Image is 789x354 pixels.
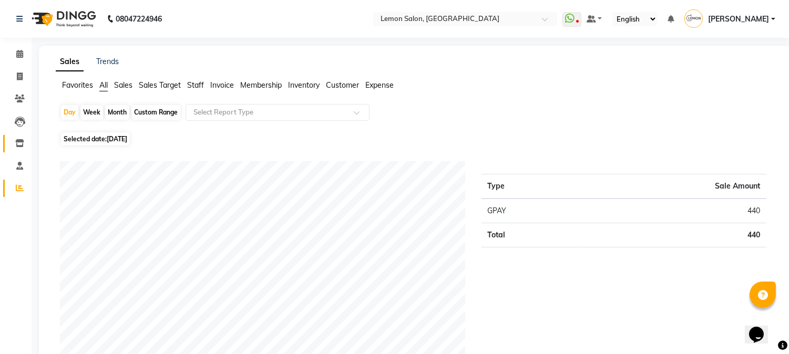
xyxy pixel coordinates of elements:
[582,223,766,247] td: 440
[745,312,778,343] iframe: chat widget
[105,105,129,120] div: Month
[56,53,84,71] a: Sales
[61,105,78,120] div: Day
[481,199,582,223] td: GPAY
[27,4,99,34] img: logo
[481,174,582,199] th: Type
[107,135,127,143] span: [DATE]
[99,80,108,90] span: All
[684,9,703,28] img: Sana Mansoori
[288,80,320,90] span: Inventory
[96,57,119,66] a: Trends
[116,4,162,34] b: 08047224946
[80,105,103,120] div: Week
[131,105,180,120] div: Custom Range
[210,80,234,90] span: Invoice
[139,80,181,90] span: Sales Target
[365,80,394,90] span: Expense
[62,80,93,90] span: Favorites
[582,199,766,223] td: 440
[708,14,769,25] span: [PERSON_NAME]
[326,80,359,90] span: Customer
[61,132,130,145] span: Selected date:
[240,80,282,90] span: Membership
[114,80,132,90] span: Sales
[187,80,204,90] span: Staff
[481,223,582,247] td: Total
[582,174,766,199] th: Sale Amount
